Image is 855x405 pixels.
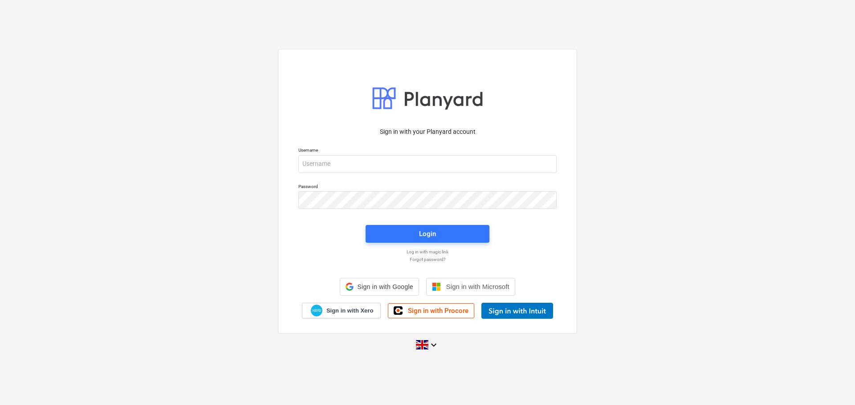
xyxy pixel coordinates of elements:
[388,303,474,318] a: Sign in with Procore
[294,249,561,255] a: Log in with magic link
[340,278,419,296] div: Sign in with Google
[326,307,373,315] span: Sign in with Xero
[428,340,439,350] i: keyboard_arrow_down
[408,307,468,315] span: Sign in with Procore
[298,155,557,173] input: Username
[298,127,557,136] p: Sign in with your Planyard account
[298,184,557,191] p: Password
[432,282,441,291] img: Microsoft logo
[366,225,489,243] button: Login
[446,283,509,290] span: Sign in with Microsoft
[302,303,381,318] a: Sign in with Xero
[294,257,561,262] a: Forgot password?
[357,283,413,290] span: Sign in with Google
[298,147,557,155] p: Username
[311,305,322,317] img: Xero logo
[419,228,436,240] div: Login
